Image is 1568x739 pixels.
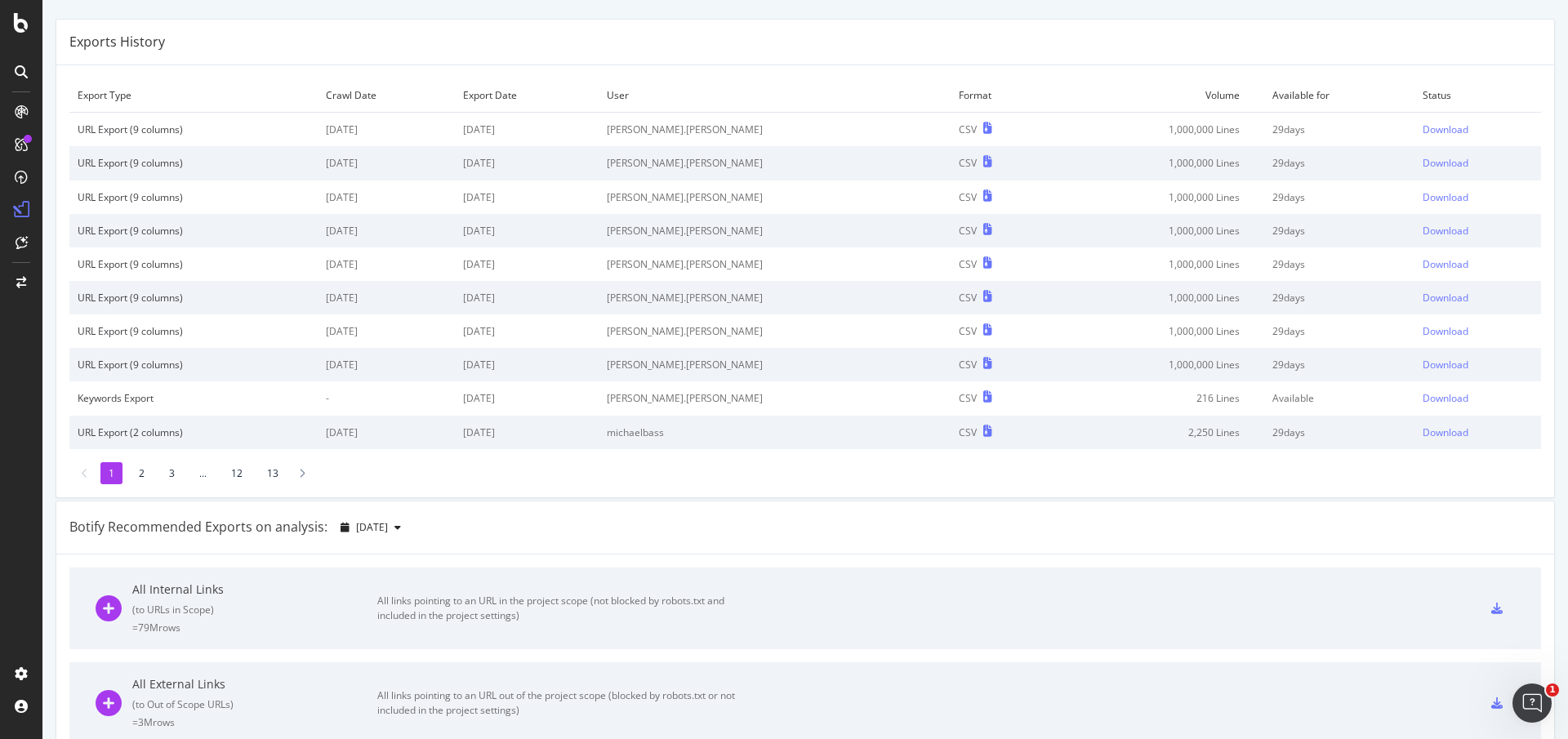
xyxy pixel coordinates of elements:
[1414,78,1541,113] td: Status
[1264,113,1414,147] td: 29 days
[1264,146,1414,180] td: 29 days
[1052,281,1263,314] td: 1,000,000 Lines
[455,180,599,214] td: [DATE]
[959,190,977,204] div: CSV
[78,156,310,170] div: URL Export (9 columns)
[100,462,122,484] li: 1
[1052,146,1263,180] td: 1,000,000 Lines
[78,358,310,372] div: URL Export (9 columns)
[318,146,455,180] td: [DATE]
[1264,314,1414,348] td: 29 days
[959,391,977,405] div: CSV
[78,257,310,271] div: URL Export (9 columns)
[599,281,951,314] td: [PERSON_NAME].[PERSON_NAME]
[959,224,977,238] div: CSV
[334,514,408,541] button: [DATE]
[78,224,310,238] div: URL Export (9 columns)
[1052,113,1263,147] td: 1,000,000 Lines
[1423,224,1468,238] div: Download
[318,416,455,449] td: [DATE]
[1491,697,1503,709] div: csv-export
[1052,180,1263,214] td: 1,000,000 Lines
[132,603,377,617] div: ( to URLs in Scope )
[78,291,310,305] div: URL Export (9 columns)
[1423,425,1468,439] div: Download
[959,291,977,305] div: CSV
[132,715,377,729] div: = 3M rows
[1491,603,1503,614] div: csv-export
[69,33,165,51] div: Exports History
[132,581,377,598] div: All Internal Links
[1052,416,1263,449] td: 2,250 Lines
[1272,391,1406,405] div: Available
[1512,683,1552,723] iframe: Intercom live chat
[959,358,977,372] div: CSV
[132,676,377,692] div: All External Links
[455,78,599,113] td: Export Date
[599,348,951,381] td: [PERSON_NAME].[PERSON_NAME]
[959,425,977,439] div: CSV
[1423,156,1533,170] a: Download
[131,462,153,484] li: 2
[377,594,745,623] div: All links pointing to an URL in the project scope (not blocked by robots.txt and included in the ...
[1052,381,1263,415] td: 216 Lines
[1423,224,1533,238] a: Download
[1264,214,1414,247] td: 29 days
[1423,391,1533,405] a: Download
[455,281,599,314] td: [DATE]
[191,462,215,484] li: ...
[69,78,318,113] td: Export Type
[1052,214,1263,247] td: 1,000,000 Lines
[599,146,951,180] td: [PERSON_NAME].[PERSON_NAME]
[1423,257,1533,271] a: Download
[132,697,377,711] div: ( to Out of Scope URLs )
[599,78,951,113] td: User
[959,257,977,271] div: CSV
[1423,122,1468,136] div: Download
[599,113,951,147] td: [PERSON_NAME].[PERSON_NAME]
[599,314,951,348] td: [PERSON_NAME].[PERSON_NAME]
[356,520,388,534] span: 2025 Sep. 20th
[599,180,951,214] td: [PERSON_NAME].[PERSON_NAME]
[1423,358,1533,372] a: Download
[259,462,287,484] li: 13
[1264,180,1414,214] td: 29 days
[455,146,599,180] td: [DATE]
[455,113,599,147] td: [DATE]
[1264,348,1414,381] td: 29 days
[69,518,327,536] div: Botify Recommended Exports on analysis:
[223,462,251,484] li: 12
[1052,78,1263,113] td: Volume
[1423,156,1468,170] div: Download
[318,314,455,348] td: [DATE]
[1423,391,1468,405] div: Download
[959,122,977,136] div: CSV
[1052,348,1263,381] td: 1,000,000 Lines
[599,214,951,247] td: [PERSON_NAME].[PERSON_NAME]
[318,247,455,281] td: [DATE]
[318,214,455,247] td: [DATE]
[1423,190,1468,204] div: Download
[318,281,455,314] td: [DATE]
[599,416,951,449] td: michaelbass
[455,381,599,415] td: [DATE]
[1423,324,1533,338] a: Download
[951,78,1053,113] td: Format
[1423,358,1468,372] div: Download
[1423,291,1468,305] div: Download
[318,381,455,415] td: -
[318,78,455,113] td: Crawl Date
[1423,257,1468,271] div: Download
[78,324,310,338] div: URL Export (9 columns)
[599,247,951,281] td: [PERSON_NAME].[PERSON_NAME]
[455,214,599,247] td: [DATE]
[455,314,599,348] td: [DATE]
[1423,190,1533,204] a: Download
[1264,247,1414,281] td: 29 days
[318,348,455,381] td: [DATE]
[78,391,310,405] div: Keywords Export
[1423,122,1533,136] a: Download
[161,462,183,484] li: 3
[1423,425,1533,439] a: Download
[1423,291,1533,305] a: Download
